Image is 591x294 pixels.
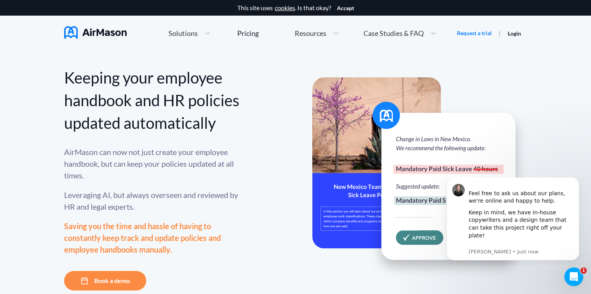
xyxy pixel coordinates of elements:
img: handbook apu [312,77,527,278]
button: Accept cookies [337,5,354,11]
div: Feel free to ask us about our plans, we're online and happy to help. [34,4,139,27]
iframe: Intercom notifications message [435,178,591,265]
a: cookies [275,4,295,11]
div: Keep in mind, we have in-house copywriters and a design team that can take this project right off... [34,31,139,69]
span: Solutions [168,30,198,37]
div: Pricing [237,30,259,37]
span: Resources [295,30,326,37]
div: Message content [34,4,139,69]
span: 1 [580,267,587,274]
a: Pricing [237,26,259,40]
span: Case Studies & FAQ [364,30,424,37]
div: Leveraging AI, but always overseen and reviewed by HR and legal experts. [64,189,240,212]
div: Keeping your employee handbook and HR policies updated automatically [64,66,240,134]
p: Message from Holly, sent Just now [34,71,139,78]
img: AirMason Logo [64,26,127,39]
div: AirMason can now not just create your employee handbook, but can keep your policies updated at al... [64,146,240,181]
button: Book a demo [64,271,146,290]
div: Saving you the time and hassle of having to constantly keep track and update policies and employe... [64,220,240,255]
span: | [499,29,501,37]
iframe: Intercom live chat [564,267,583,286]
a: Login [508,30,521,37]
img: Profile image for Holly [18,6,30,19]
a: Request a trial [457,29,492,37]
